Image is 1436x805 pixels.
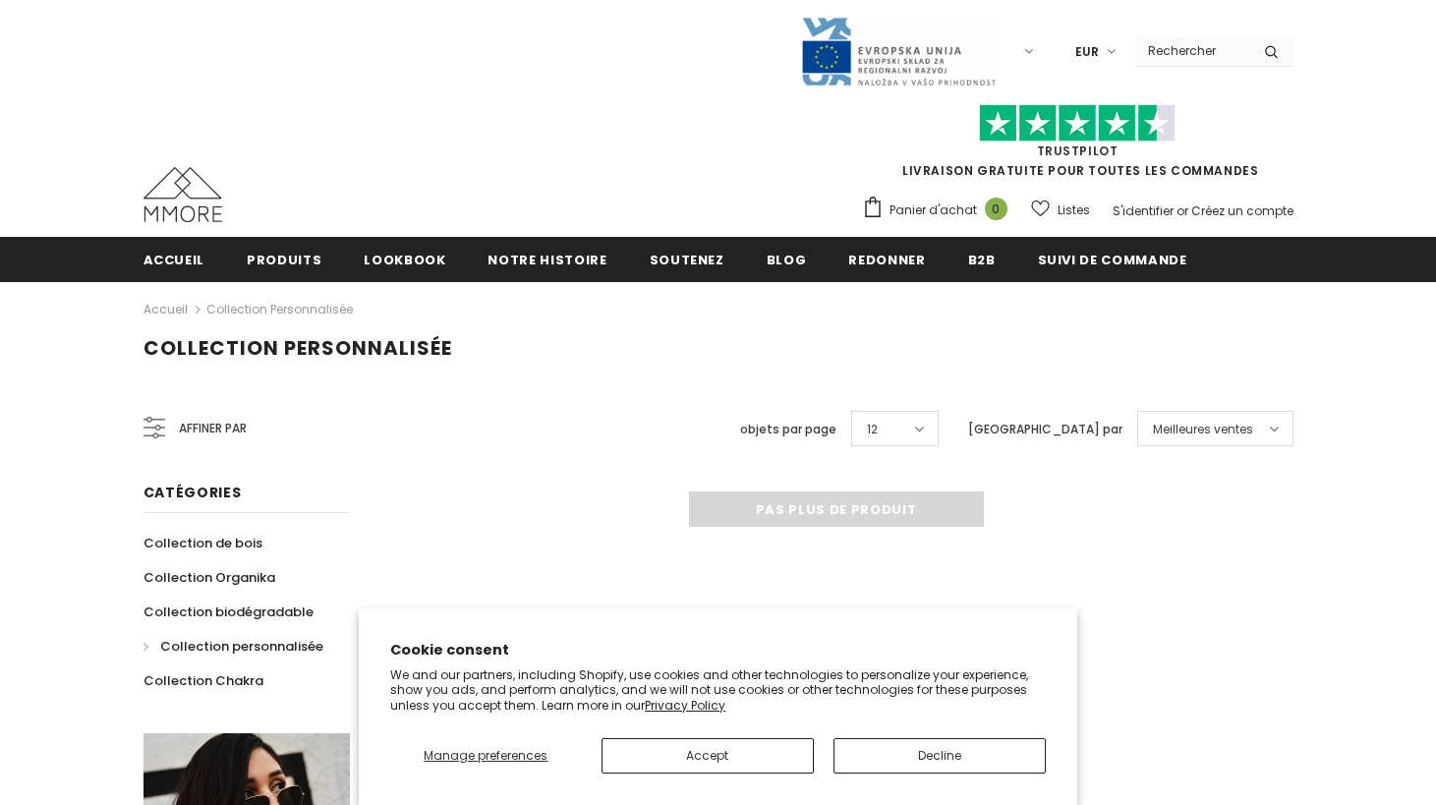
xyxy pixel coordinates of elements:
a: Suivi de commande [1038,237,1187,281]
a: Blog [767,237,807,281]
input: Search Site [1136,36,1249,65]
a: Accueil [144,237,205,281]
img: Cas MMORE [144,167,222,222]
span: Suivi de commande [1038,251,1187,269]
a: TrustPilot [1037,143,1119,159]
span: Collection Organika [144,568,275,587]
img: Javni Razpis [800,16,997,87]
button: Decline [833,738,1046,774]
a: Collection personnalisée [144,629,323,663]
a: Accueil [144,298,188,321]
span: Collection biodégradable [144,603,314,621]
span: soutenez [650,251,724,269]
span: Panier d'achat [890,201,977,220]
a: Collection personnalisée [206,301,353,317]
a: Produits [247,237,321,281]
span: Collection personnalisée [160,637,323,656]
a: Collection Chakra [144,663,263,698]
a: Listes [1031,193,1090,227]
a: B2B [968,237,996,281]
a: Panier d'achat 0 [862,196,1017,225]
p: We and our partners, including Shopify, use cookies and other technologies to personalize your ex... [390,667,1046,714]
span: Collection Chakra [144,671,263,690]
span: EUR [1075,42,1099,62]
a: S'identifier [1113,202,1174,219]
a: Notre histoire [488,237,606,281]
span: Meilleures ventes [1153,420,1253,439]
a: Collection de bois [144,526,262,560]
a: soutenez [650,237,724,281]
a: Collection Organika [144,560,275,595]
span: Notre histoire [488,251,606,269]
span: or [1177,202,1188,219]
a: Lookbook [364,237,445,281]
span: Affiner par [179,418,247,439]
span: Accueil [144,251,205,269]
span: LIVRAISON GRATUITE POUR TOUTES LES COMMANDES [862,113,1293,179]
button: Manage preferences [390,738,581,774]
a: Redonner [848,237,925,281]
span: Manage preferences [424,747,547,764]
h2: Cookie consent [390,640,1046,661]
label: objets par page [740,420,836,439]
span: Produits [247,251,321,269]
span: Collection de bois [144,534,262,552]
span: Lookbook [364,251,445,269]
span: 12 [867,420,878,439]
span: Redonner [848,251,925,269]
a: Collection biodégradable [144,595,314,629]
a: Privacy Policy [645,697,725,714]
span: 0 [985,198,1007,220]
span: B2B [968,251,996,269]
img: Faites confiance aux étoiles pilotes [979,104,1176,143]
span: Catégories [144,483,242,502]
span: Collection personnalisée [144,334,452,362]
button: Accept [602,738,814,774]
a: Javni Razpis [800,42,997,59]
label: [GEOGRAPHIC_DATA] par [968,420,1122,439]
span: Blog [767,251,807,269]
a: Créez un compte [1191,202,1293,219]
span: Listes [1058,201,1090,220]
